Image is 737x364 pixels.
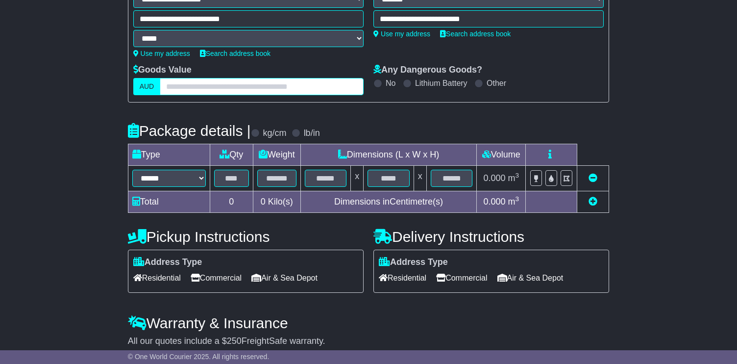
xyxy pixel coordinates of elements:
td: Weight [253,144,301,166]
a: Use my address [373,30,430,38]
label: lb/in [304,128,320,139]
label: Lithium Battery [415,78,467,88]
h4: Delivery Instructions [373,229,609,245]
label: AUD [133,78,161,95]
span: Air & Sea Depot [497,270,564,286]
span: 250 [227,336,242,346]
h4: Warranty & Insurance [128,315,610,331]
td: Type [128,144,210,166]
span: 0.000 [484,197,506,207]
span: m [508,173,519,183]
td: Qty [210,144,253,166]
span: Air & Sea Depot [251,270,318,286]
td: Total [128,191,210,213]
td: x [414,166,426,191]
td: Dimensions (L x W x H) [300,144,477,166]
label: Other [487,78,506,88]
td: Kilo(s) [253,191,301,213]
td: Dimensions in Centimetre(s) [300,191,477,213]
sup: 3 [516,172,519,179]
span: m [508,197,519,207]
label: Goods Value [133,65,192,76]
a: Remove this item [589,173,597,183]
h4: Package details | [128,123,251,139]
label: Any Dangerous Goods? [373,65,482,76]
td: 0 [210,191,253,213]
td: Volume [477,144,526,166]
span: © One World Courier 2025. All rights reserved. [128,353,270,361]
a: Use my address [133,50,190,57]
span: Residential [133,270,181,286]
a: Search address book [440,30,511,38]
label: kg/cm [263,128,287,139]
label: No [386,78,395,88]
div: All our quotes include a $ FreightSafe warranty. [128,336,610,347]
a: Add new item [589,197,597,207]
td: x [351,166,364,191]
span: Residential [379,270,426,286]
span: Commercial [436,270,487,286]
label: Address Type [133,257,202,268]
span: 0 [261,197,266,207]
sup: 3 [516,195,519,203]
h4: Pickup Instructions [128,229,364,245]
span: Commercial [191,270,242,286]
label: Address Type [379,257,448,268]
a: Search address book [200,50,270,57]
span: 0.000 [484,173,506,183]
